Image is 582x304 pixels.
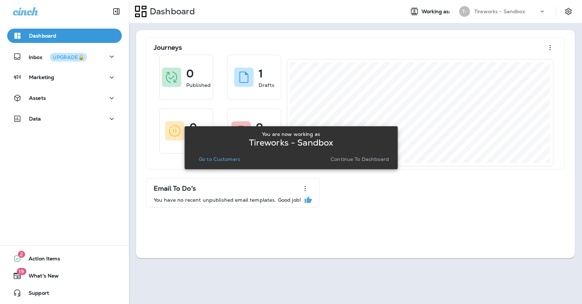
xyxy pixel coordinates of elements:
span: Action Items [21,256,60,264]
p: You are now working as [262,131,320,137]
span: Working as: [422,9,452,15]
button: Dashboard [7,29,122,43]
span: What's New [21,273,59,281]
button: Settings [562,5,575,18]
p: Journeys [154,44,182,51]
div: UPGRADE🔒 [53,55,84,60]
button: Collapse Sidebar [106,4,126,19]
p: Marketing [29,74,54,80]
button: 2Action Items [7,251,122,266]
button: Marketing [7,70,122,84]
p: Go to Customers [199,156,240,162]
span: 2 [18,251,25,258]
button: InboxUPGRADE🔒 [7,49,122,64]
button: UPGRADE🔒 [50,53,87,62]
p: You have no recent unpublished email templates. Good job! [154,197,301,203]
p: Tireworks - Sandbox [249,140,333,146]
button: 19What's New [7,269,122,283]
p: Continue to Dashboard [331,156,389,162]
p: Dashboard [147,6,195,17]
p: Assets [29,95,46,101]
p: Dashboard [29,33,56,39]
button: Go to Customers [196,154,243,164]
div: T- [459,6,470,17]
span: Support [21,290,49,299]
button: Assets [7,91,122,105]
p: Email To Do's [154,185,196,192]
p: Data [29,116,41,122]
button: Support [7,286,122,300]
button: Continue to Dashboard [328,154,392,164]
p: Tireworks - Sandbox [474,9,525,14]
button: Data [7,112,122,126]
span: 19 [16,268,26,275]
p: Inbox [29,53,87,60]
